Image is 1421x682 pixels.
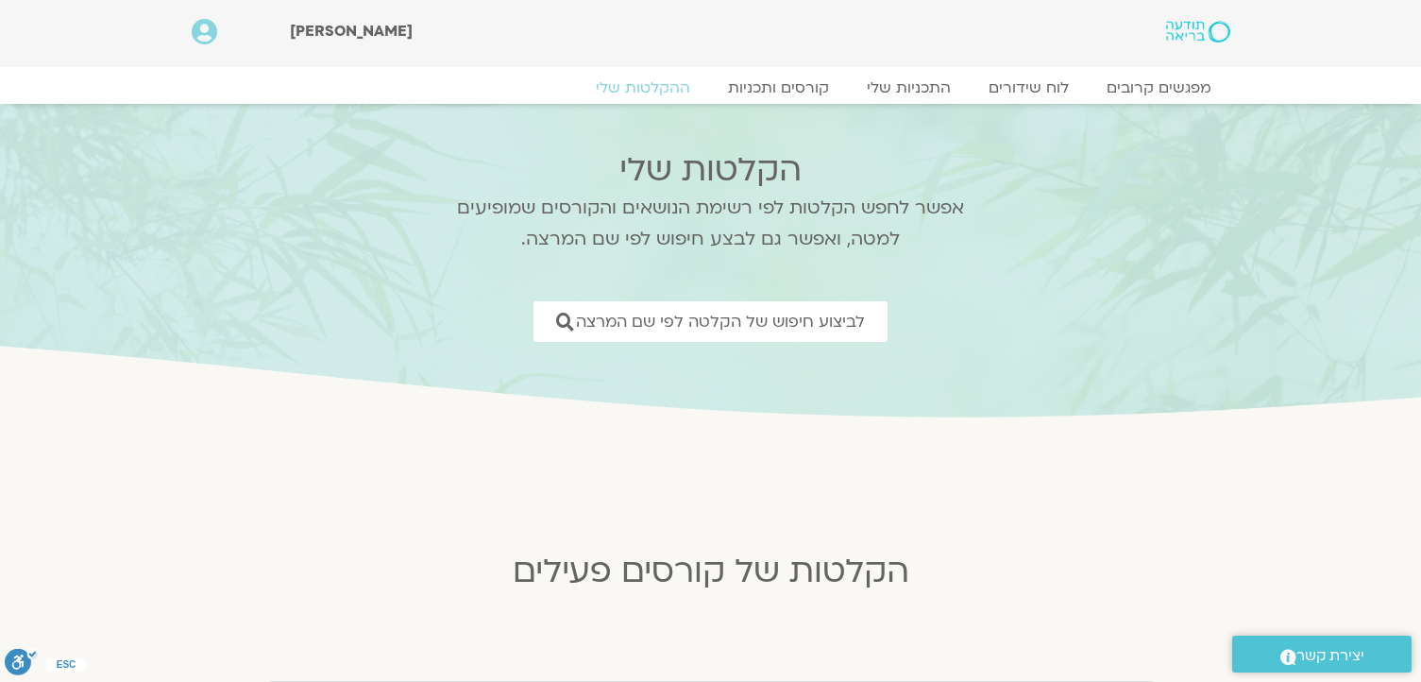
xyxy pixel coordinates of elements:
a: יצירת קשר [1232,636,1412,673]
p: אפשר לחפש הקלטות לפי רשימת הנושאים והקורסים שמופיעים למטה, ואפשר גם לבצע חיפוש לפי שם המרצה. [432,193,990,255]
a: לוח שידורים [970,78,1088,97]
h2: הקלטות שלי [432,151,990,189]
span: [PERSON_NAME] [290,21,413,42]
a: ההקלטות שלי [577,78,709,97]
a: מפגשים קרובים [1088,78,1230,97]
a: קורסים ותכניות [709,78,848,97]
span: יצירת קשר [1296,643,1364,669]
span: לביצוע חיפוש של הקלטה לפי שם המרצה [576,313,865,331]
nav: Menu [192,78,1230,97]
h2: הקלטות של קורסים פעילים [248,553,1174,590]
a: לביצוע חיפוש של הקלטה לפי שם המרצה [533,301,888,342]
a: התכניות שלי [848,78,970,97]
